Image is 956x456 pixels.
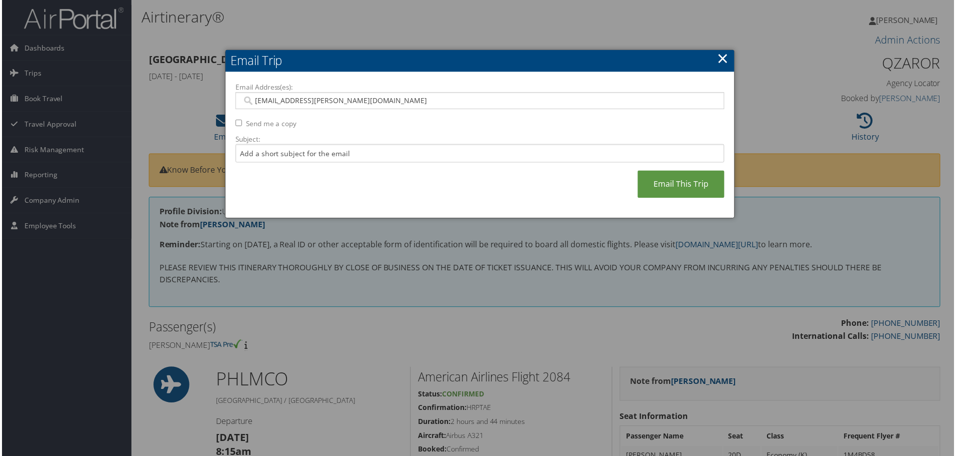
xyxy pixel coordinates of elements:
[224,50,735,72] h2: Email Trip
[234,83,725,93] label: Email Address(es):
[718,49,730,69] a: ×
[234,135,725,145] label: Subject:
[241,96,718,106] input: Email address (Separate multiple email addresses with commas)
[245,119,296,129] label: Send me a copy
[234,145,725,163] input: Add a short subject for the email
[638,171,725,199] a: Email This Trip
